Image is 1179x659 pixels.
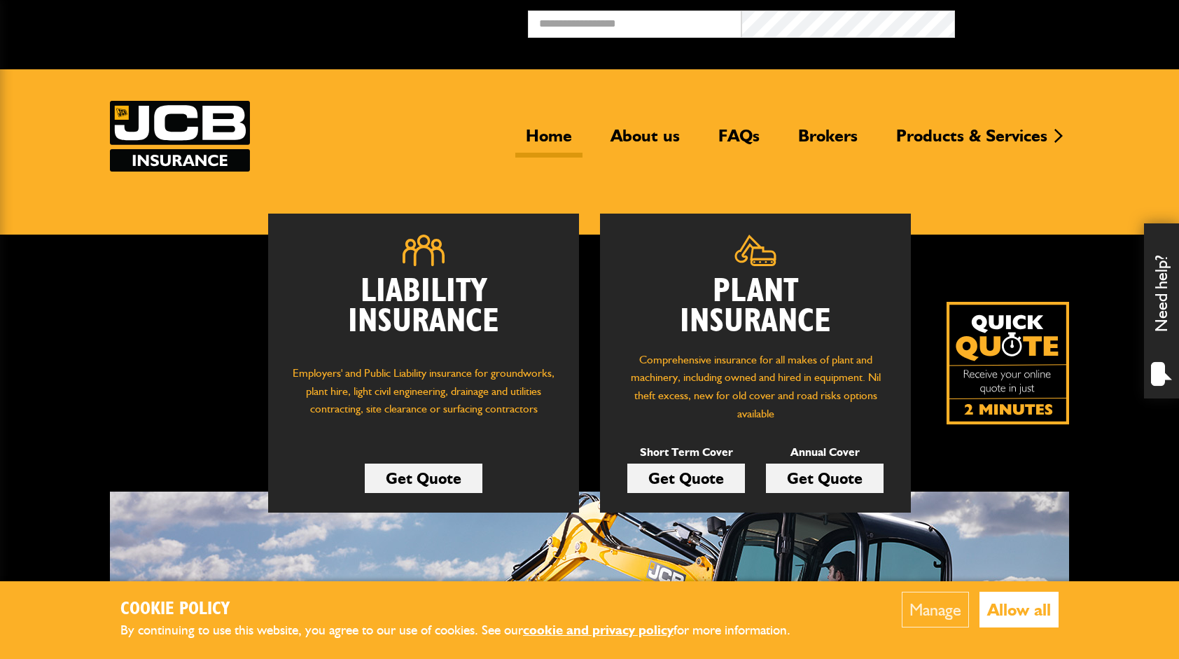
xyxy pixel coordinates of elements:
h2: Cookie Policy [120,599,814,620]
a: FAQs [708,125,770,158]
p: Comprehensive insurance for all makes of plant and machinery, including owned and hired in equipm... [621,351,890,422]
a: Get your insurance quote isn just 2-minutes [947,302,1069,424]
p: Employers' and Public Liability insurance for groundworks, plant hire, light civil engineering, d... [289,364,558,431]
div: Need help? [1144,223,1179,398]
a: cookie and privacy policy [523,622,674,638]
button: Allow all [979,592,1059,627]
a: JCB Insurance Services [110,101,250,172]
p: Annual Cover [766,443,884,462]
h2: Plant Insurance [621,277,890,337]
a: About us [600,125,690,158]
p: By continuing to use this website, you agree to our use of cookies. See our for more information. [120,620,814,641]
button: Manage [902,592,969,627]
button: Broker Login [955,11,1168,32]
h2: Liability Insurance [289,277,558,351]
p: Short Term Cover [627,443,745,462]
a: Get Quote [365,464,482,493]
a: Get Quote [766,464,884,493]
a: Brokers [788,125,868,158]
img: Quick Quote [947,302,1069,424]
img: JCB Insurance Services logo [110,101,250,172]
a: Home [515,125,582,158]
a: Products & Services [886,125,1058,158]
a: Get Quote [627,464,745,493]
